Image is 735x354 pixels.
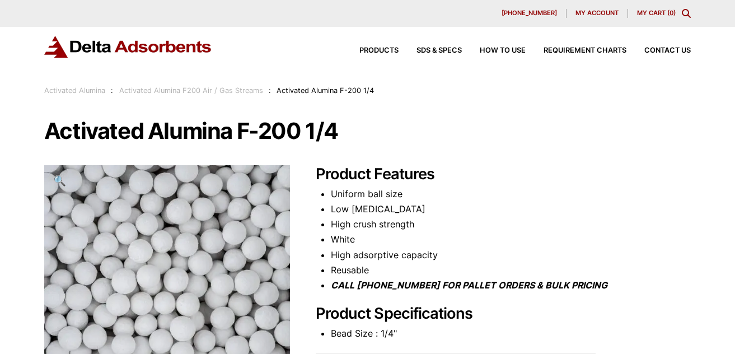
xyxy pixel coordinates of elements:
[331,187,691,202] li: Uniform ball size
[682,9,691,18] div: Toggle Modal Content
[359,47,399,54] span: Products
[53,174,66,187] span: 🔍
[316,305,691,323] h2: Product Specifications
[399,47,462,54] a: SDS & SPECS
[111,86,113,95] span: :
[44,86,105,95] a: Activated Alumina
[44,119,691,143] h1: Activated Alumina F-200 1/4
[480,47,526,54] span: How to Use
[493,9,567,18] a: [PHONE_NUMBER]
[502,10,557,16] span: [PHONE_NUMBER]
[567,9,628,18] a: My account
[462,47,526,54] a: How to Use
[626,47,691,54] a: Contact Us
[331,232,691,247] li: White
[526,47,626,54] a: Requirement Charts
[637,9,676,17] a: My Cart (0)
[44,165,75,196] a: View full-screen image gallery
[416,47,462,54] span: SDS & SPECS
[644,47,691,54] span: Contact Us
[331,202,691,217] li: Low [MEDICAL_DATA]
[670,9,673,17] span: 0
[331,248,691,263] li: High adsorptive capacity
[544,47,626,54] span: Requirement Charts
[316,165,691,184] h2: Product Features
[119,86,263,95] a: Activated Alumina F200 Air / Gas Streams
[44,36,212,58] img: Delta Adsorbents
[331,326,691,341] li: Bead Size : 1/4"
[341,47,399,54] a: Products
[331,263,691,278] li: Reusable
[277,86,374,95] span: Activated Alumina F-200 1/4
[269,86,271,95] span: :
[575,10,619,16] span: My account
[331,217,691,232] li: High crush strength
[44,282,290,293] a: Activated Alumina F-200 1/4
[331,280,607,291] i: CALL [PHONE_NUMBER] FOR PALLET ORDERS & BULK PRICING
